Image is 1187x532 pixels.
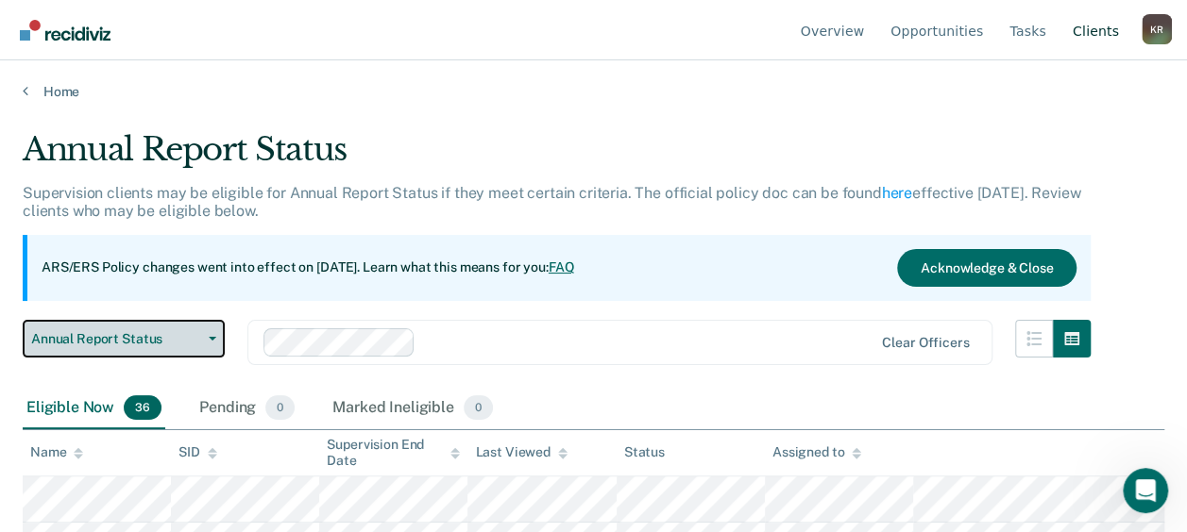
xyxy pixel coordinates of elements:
[44,268,67,291] img: Kim avatar
[882,184,912,202] a: here
[73,406,115,419] span: Home
[265,395,295,420] span: 0
[325,30,359,64] div: Close
[274,30,312,68] div: Profile image for Krysty
[31,331,201,347] span: Annual Report Status
[1123,468,1168,513] iframe: Intercom live chat
[1142,14,1172,44] button: Profile dropdown button
[39,346,315,366] div: Send us a message
[19,222,359,321] div: Recent messageKim avatarRajan avatarKYou’ll get replies here and in your email: ✉️ [PERSON_NAME][...
[20,20,110,41] img: Recidiviz
[52,283,75,306] div: K
[195,388,298,429] div: Pending0
[38,166,340,198] p: How can we help?
[38,134,340,166] p: Hi [PERSON_NAME]
[23,320,225,357] button: Annual Report Status
[329,388,497,429] div: Marked Ineligible0
[30,444,83,460] div: Name
[772,444,861,460] div: Assigned to
[142,285,195,305] div: • 1h ago
[189,358,378,434] button: Messages
[79,285,138,305] div: Recidiviz
[19,330,359,382] div: Send us a message
[36,283,59,306] img: Rajan avatar
[23,388,165,429] div: Eligible Now36
[238,30,276,68] img: Profile image for Kim
[475,444,567,460] div: Last Viewed
[124,395,161,420] span: 36
[23,130,1091,184] div: Annual Report Status
[327,437,460,469] div: Supervision End Date
[79,267,1137,282] span: You’ll get replies here and in your email: ✉️ [PERSON_NAME][EMAIL_ADDRESS][PERSON_NAME][DOMAIN_NA...
[23,184,1080,220] p: Supervision clients may be eligible for Annual Report Status if they meet certain criteria. The o...
[1142,14,1172,44] div: K R
[42,258,574,277] p: ARS/ERS Policy changes went into effect on [DATE]. Learn what this means for you:
[178,444,217,460] div: SID
[202,30,240,68] img: Profile image for Rajan
[897,249,1077,287] button: Acknowledge & Close
[464,395,493,420] span: 0
[23,83,1164,100] a: Home
[549,259,575,274] a: FAQ
[39,238,339,258] div: Recent message
[38,36,142,66] img: logo
[882,335,969,351] div: Clear officers
[624,444,665,460] div: Status
[251,406,316,419] span: Messages
[20,250,358,320] div: Kim avatarRajan avatarKYou’ll get replies here and in your email: ✉️ [PERSON_NAME][EMAIL_ADDRESS]...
